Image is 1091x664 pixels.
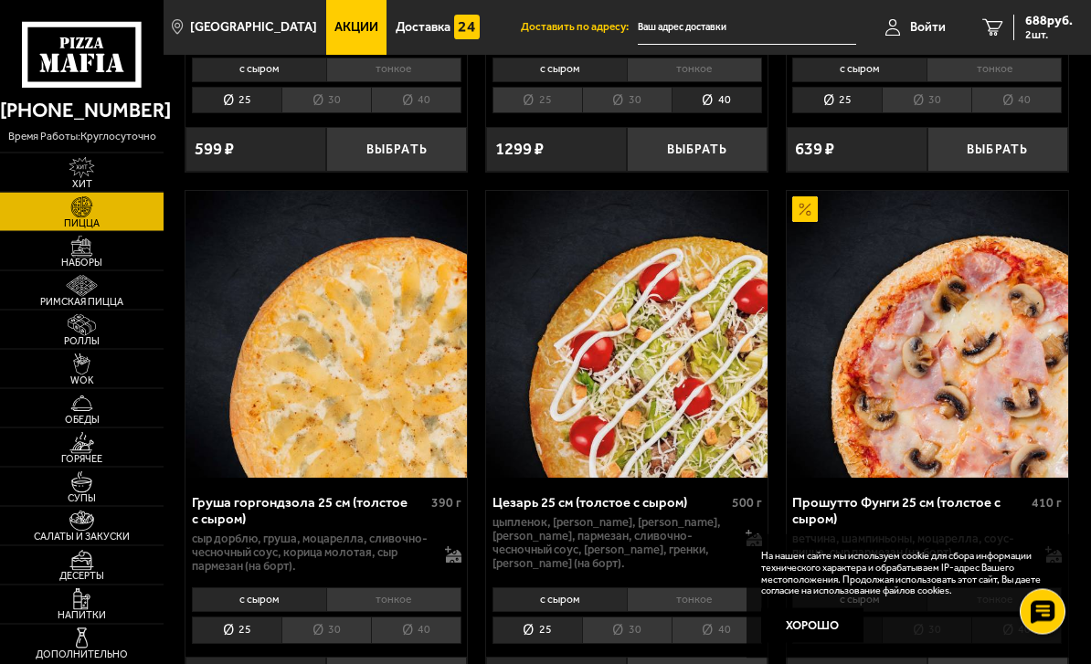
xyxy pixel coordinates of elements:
[454,15,480,40] img: 15daf4d41897b9f0e9f617042186c801.svg
[493,617,582,645] li: 25
[638,11,856,45] input: Ваш адрес доставки
[910,21,946,34] span: Войти
[1025,29,1073,40] span: 2 шт.
[792,533,1034,561] p: ветчина, шампиньоны, моцарелла, соус-пицца, сыр пармезан (на борт).
[326,128,467,173] button: Выбрать
[792,88,882,115] li: 25
[792,58,927,83] li: с сыром
[486,192,768,479] img: Цезарь 25 см (толстое с сыром)
[493,88,582,115] li: 25
[1025,15,1073,27] span: 688 руб.
[1032,496,1062,511] span: 410 г
[185,192,467,479] img: Груша горгондзола 25 см (толстое с сыром)
[493,517,735,572] p: цыпленок, [PERSON_NAME], [PERSON_NAME], [PERSON_NAME], пармезан, сливочно-чесночный соус, [PERSON...
[371,88,461,115] li: 40
[431,496,461,511] span: 390 г
[787,192,1068,479] a: АкционныйПрошутто Фунги 25 см (толстое с сыром)
[787,192,1068,479] img: Прошутто Фунги 25 см (толстое с сыром)
[627,58,762,83] li: тонкое
[971,88,1062,115] li: 40
[672,617,762,645] li: 40
[192,496,427,529] div: Груша горгондзола 25 см (толстое с сыром)
[627,588,762,613] li: тонкое
[493,588,627,613] li: с сыром
[326,58,461,83] li: тонкое
[792,496,1027,529] div: Прошутто Фунги 25 см (толстое с сыром)
[281,88,371,115] li: 30
[495,142,544,159] span: 1299 ₽
[761,551,1049,598] p: На нашем сайте мы используем cookie для сбора информации технического характера и обрабатываем IP...
[493,58,627,83] li: с сыром
[521,22,638,33] span: Доставить по адресу:
[927,58,1062,83] li: тонкое
[795,142,834,159] span: 639 ₽
[326,588,461,613] li: тонкое
[582,88,672,115] li: 30
[190,21,317,34] span: [GEOGRAPHIC_DATA]
[192,617,281,645] li: 25
[882,88,971,115] li: 30
[672,88,762,115] li: 40
[627,128,768,173] button: Выбрать
[493,496,727,512] div: Цезарь 25 см (толстое с сыром)
[761,608,863,642] button: Хорошо
[732,496,762,511] span: 500 г
[792,197,818,223] img: Акционный
[927,128,1068,173] button: Выбрать
[192,588,326,613] li: с сыром
[192,533,434,574] p: сыр дорблю, груша, моцарелла, сливочно-чесночный соус, корица молотая, сыр пармезан (на борт).
[195,142,234,159] span: 599 ₽
[371,617,461,645] li: 40
[192,88,281,115] li: 25
[396,21,450,34] span: Доставка
[582,617,672,645] li: 30
[281,617,371,645] li: 30
[192,58,326,83] li: с сыром
[334,21,378,34] span: Акции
